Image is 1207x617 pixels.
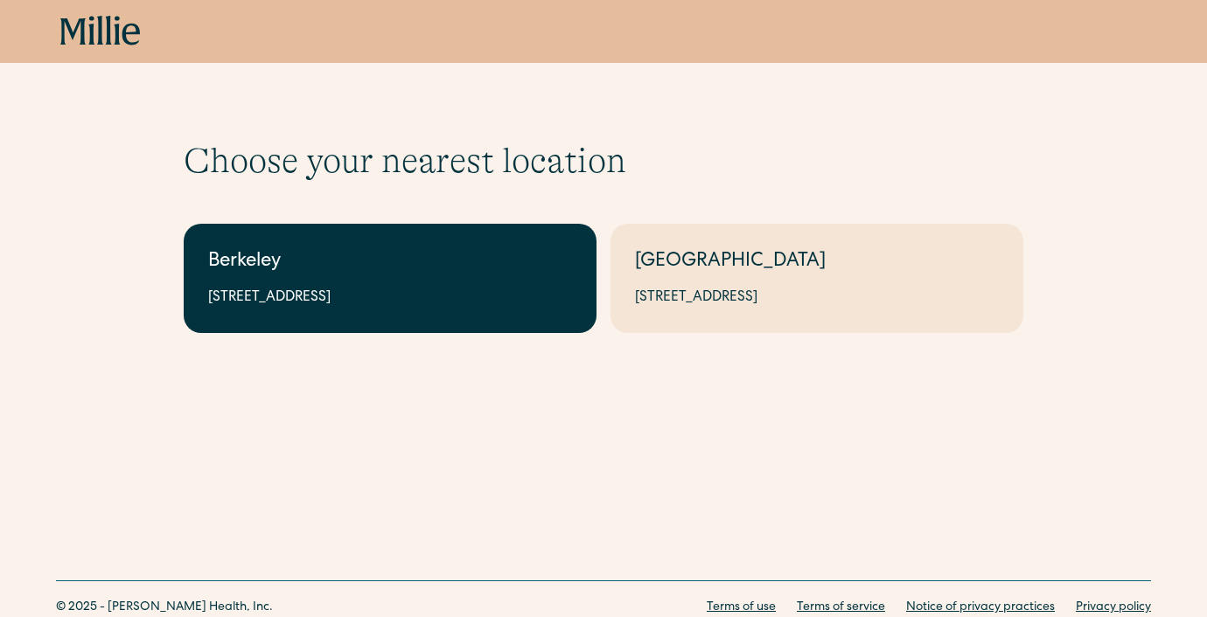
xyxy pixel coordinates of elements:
a: Berkeley[STREET_ADDRESS] [184,224,597,333]
a: Privacy policy [1076,599,1151,617]
a: home [60,16,141,47]
a: Notice of privacy practices [906,599,1055,617]
div: [GEOGRAPHIC_DATA] [635,248,999,277]
a: Terms of service [797,599,885,617]
a: Terms of use [707,599,776,617]
a: [GEOGRAPHIC_DATA][STREET_ADDRESS] [610,224,1023,333]
div: © 2025 - [PERSON_NAME] Health, Inc. [56,599,273,617]
div: Berkeley [208,248,572,277]
div: [STREET_ADDRESS] [635,288,999,308]
div: [STREET_ADDRESS] [208,288,572,308]
h1: Choose your nearest location [184,140,1023,182]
